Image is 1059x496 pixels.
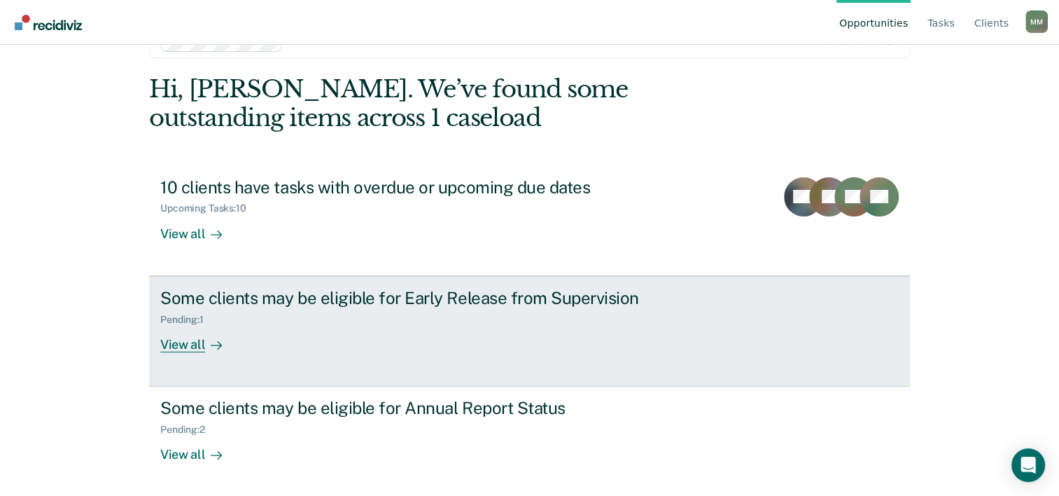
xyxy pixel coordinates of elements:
[1025,11,1048,33] div: M M
[160,436,239,463] div: View all
[160,214,239,242] div: View all
[1011,448,1045,482] div: Open Intercom Messenger
[149,166,910,276] a: 10 clients have tasks with overdue or upcoming due datesUpcoming Tasks:10View all
[160,398,652,418] div: Some clients may be eligible for Annual Report Status
[160,202,258,214] div: Upcoming Tasks : 10
[160,424,216,436] div: Pending : 2
[149,276,910,387] a: Some clients may be eligible for Early Release from SupervisionPending:1View all
[160,314,215,326] div: Pending : 1
[160,325,239,352] div: View all
[1025,11,1048,33] button: Profile dropdown button
[15,15,82,30] img: Recidiviz
[160,177,652,198] div: 10 clients have tasks with overdue or upcoming due dates
[160,288,652,308] div: Some clients may be eligible for Early Release from Supervision
[149,75,757,132] div: Hi, [PERSON_NAME]. We’ve found some outstanding items across 1 caseload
